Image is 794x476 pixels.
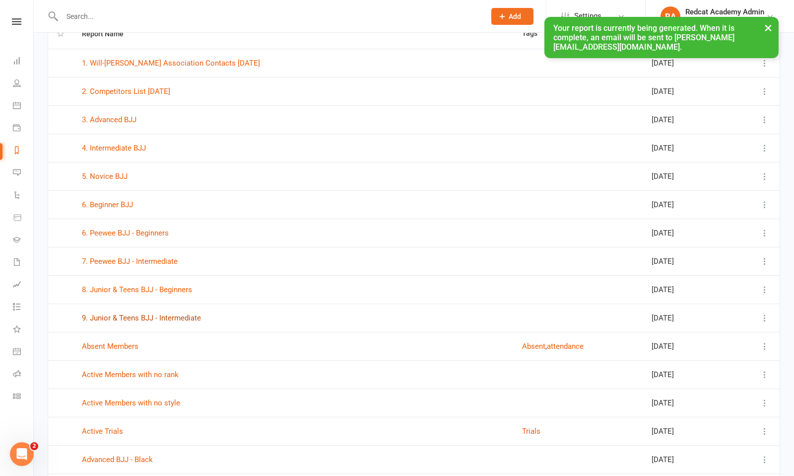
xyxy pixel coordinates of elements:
[82,285,192,294] a: 8. Junior & Teens BJJ - Beginners
[13,51,33,73] a: Dashboard
[685,7,764,16] div: Redcat Academy Admin
[13,386,33,408] a: Class kiosk mode
[30,442,38,450] span: 2
[13,140,33,162] a: Reports
[82,455,153,464] a: Advanced BJJ - Black
[643,247,731,275] td: [DATE]
[82,398,180,407] a: Active Members with no style
[509,12,521,20] span: Add
[643,162,731,190] td: [DATE]
[759,17,777,38] button: ×
[643,105,731,134] td: [DATE]
[82,200,133,209] a: 6. Beginner BJJ
[643,332,731,360] td: [DATE]
[643,304,731,332] td: [DATE]
[661,6,680,26] div: RA
[82,257,178,266] a: 7. Peewee BJJ - Intermediate
[13,73,33,95] a: People
[82,172,128,181] a: 5. Novice BJJ
[82,342,138,351] a: Absent Members
[643,389,731,417] td: [DATE]
[522,340,545,352] button: Absent
[491,8,533,25] button: Add
[522,425,540,437] button: Trials
[643,219,731,247] td: [DATE]
[643,134,731,162] td: [DATE]
[82,314,201,322] a: 9. Junior & Teens BJJ - Intermediate
[643,77,731,105] td: [DATE]
[545,342,547,351] span: ,
[13,364,33,386] a: Roll call kiosk mode
[10,442,34,466] iframe: Intercom live chat
[59,9,478,23] input: Search...
[82,115,136,124] a: 3. Advanced BJJ
[13,274,33,297] a: Assessments
[643,190,731,219] td: [DATE]
[547,340,584,352] button: attendance
[13,95,33,118] a: Calendar
[82,370,179,379] a: Active Members with no rank
[13,319,33,341] a: What's New
[82,87,170,96] a: 2. Competitors List [DATE]
[82,144,146,153] a: 4. Intermediate BJJ
[574,5,601,27] span: Settings
[13,341,33,364] a: General attendance kiosk mode
[82,59,260,68] a: 1. Will-[PERSON_NAME] Association Contacts [DATE]
[82,229,169,238] a: 6. Peewee BJJ - Beginners
[685,16,764,25] div: [GEOGRAPHIC_DATA]
[643,275,731,304] td: [DATE]
[13,118,33,140] a: Payments
[643,49,731,77] td: [DATE]
[82,427,123,436] a: Active Trials
[13,207,33,230] a: Product Sales
[544,17,779,58] div: Your report is currently being generated. When it is complete, an email will be sent to [PERSON_N...
[643,360,731,389] td: [DATE]
[643,417,731,445] td: [DATE]
[643,445,731,474] td: [DATE]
